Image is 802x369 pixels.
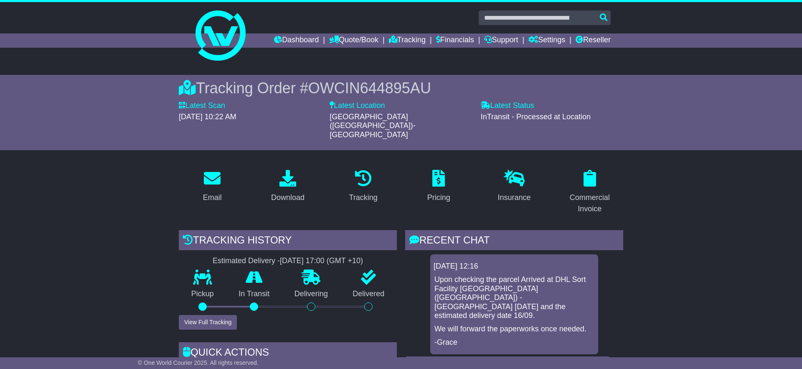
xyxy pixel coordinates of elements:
[179,315,237,330] button: View Full Tracking
[226,290,282,299] p: In Transit
[271,192,305,203] div: Download
[330,101,385,110] label: Latest Location
[481,101,534,110] label: Latest Status
[179,101,225,110] label: Latest Scan
[434,338,594,347] p: -Grace
[280,256,363,266] div: [DATE] 17:00 (GMT +10)
[179,230,397,253] div: Tracking history
[203,192,222,203] div: Email
[179,113,236,121] span: [DATE] 10:22 AM
[330,113,415,139] span: [GEOGRAPHIC_DATA] ([GEOGRAPHIC_DATA])-[GEOGRAPHIC_DATA]
[434,325,594,334] p: We will forward the paperworks once needed.
[405,230,623,253] div: RECENT CHAT
[198,167,227,206] a: Email
[344,167,383,206] a: Tracking
[556,167,623,218] a: Commercial Invoice
[179,256,397,266] div: Estimated Delivery -
[528,33,565,48] a: Settings
[282,290,340,299] p: Delivering
[329,33,378,48] a: Quote/Book
[179,290,226,299] p: Pickup
[138,359,259,366] span: © One World Courier 2025. All rights reserved.
[179,79,623,97] div: Tracking Order #
[266,167,310,206] a: Download
[274,33,319,48] a: Dashboard
[434,262,595,271] div: [DATE] 12:16
[492,167,536,206] a: Insurance
[308,79,431,97] span: OWCIN644895AU
[340,290,397,299] p: Delivered
[484,33,518,48] a: Support
[576,33,611,48] a: Reseller
[422,167,456,206] a: Pricing
[497,192,530,203] div: Insurance
[427,192,450,203] div: Pricing
[434,275,594,320] p: Upon checking the parcel Arrived at DHL Sort Facility [GEOGRAPHIC_DATA] ([GEOGRAPHIC_DATA]) - [GE...
[349,192,378,203] div: Tracking
[179,342,397,365] div: Quick Actions
[436,33,474,48] a: Financials
[481,113,591,121] span: InTransit - Processed at Location
[389,33,426,48] a: Tracking
[561,192,618,215] div: Commercial Invoice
